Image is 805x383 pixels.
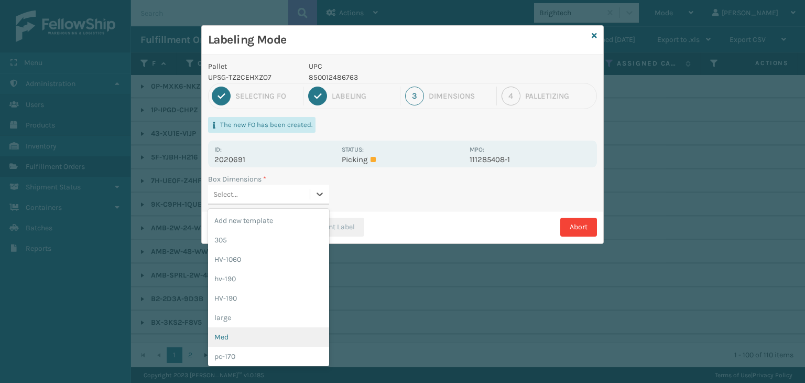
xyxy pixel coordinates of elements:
p: The new FO has been created. [220,120,312,130]
div: Med [208,327,329,347]
button: Print Label [300,218,364,237]
label: Status: [342,146,364,153]
div: pc-170 [208,347,329,366]
div: 2 [308,87,327,105]
p: Pallet [208,61,296,72]
div: 3 [405,87,424,105]
label: Id: [214,146,222,153]
label: Box Dimensions [208,174,266,185]
p: 850012486763 [309,72,463,83]
div: hv-190 [208,269,329,289]
p: 2020691 [214,155,335,164]
div: Palletizing [525,91,593,101]
p: UPSG-TZ2CEHXZO7 [208,72,296,83]
div: Dimensions [429,91,492,101]
div: 1 [212,87,231,105]
div: large [208,308,329,327]
div: Select... [213,189,238,200]
div: 305 [208,230,329,250]
h3: Labeling Mode [208,32,588,48]
p: Picking [342,155,463,164]
p: 111285408-1 [470,155,591,164]
div: Labeling [332,91,395,101]
div: Add new template [208,211,329,230]
div: Selecting FO [235,91,298,101]
div: HV-1060 [208,250,329,269]
button: Abort [560,218,597,237]
label: MPO: [470,146,484,153]
div: HV-190 [208,289,329,308]
div: 4 [502,87,520,105]
p: UPC [309,61,463,72]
